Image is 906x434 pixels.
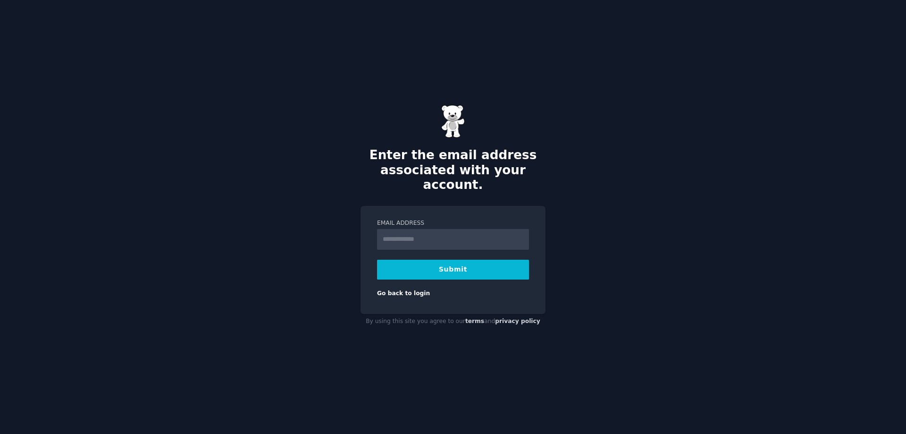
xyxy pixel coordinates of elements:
button: Submit [377,260,529,280]
h2: Enter the email address associated with your account. [361,148,545,193]
div: By using this site you agree to our and [361,314,545,329]
img: Gummy Bear [441,105,465,138]
a: terms [465,318,484,324]
label: Email Address [377,219,529,228]
a: Go back to login [377,290,430,297]
a: privacy policy [495,318,540,324]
